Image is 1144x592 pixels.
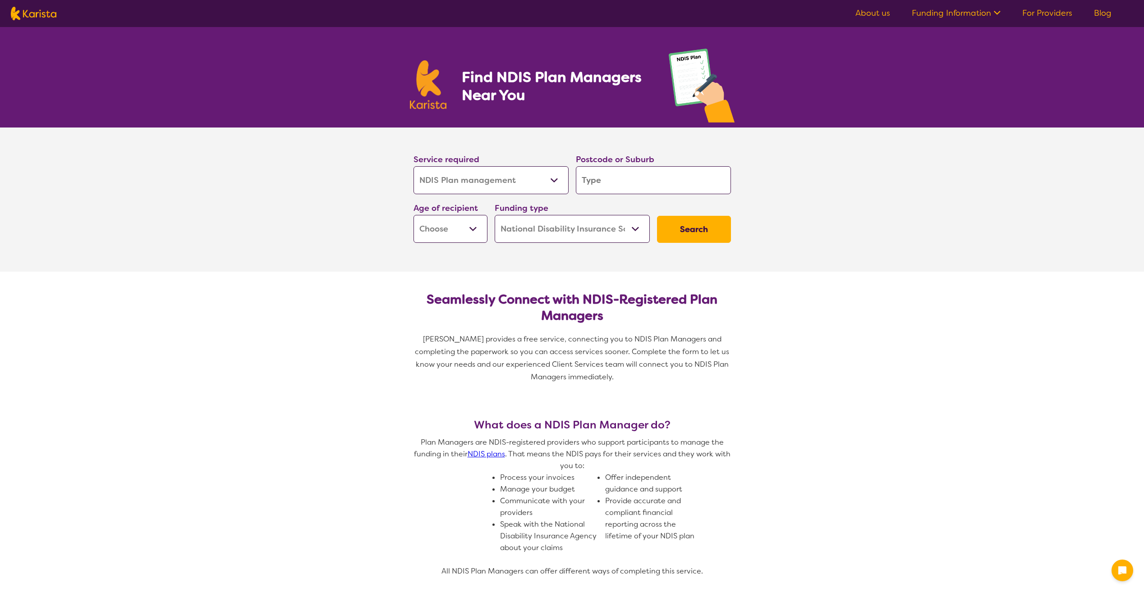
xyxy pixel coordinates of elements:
a: About us [855,8,890,18]
li: Process your invoices [500,472,598,483]
li: Offer independent guidance and support [605,472,703,495]
img: Karista logo [11,7,56,20]
li: Manage your budget [500,483,598,495]
a: For Providers [1022,8,1072,18]
button: Search [657,216,731,243]
img: plan-management [669,49,735,128]
a: Blog [1094,8,1112,18]
li: Speak with the National Disability Insurance Agency about your claims [500,519,598,554]
h1: Find NDIS Plan Managers Near You [462,68,650,104]
img: Karista logo [410,60,447,109]
h2: Seamlessly Connect with NDIS-Registered Plan Managers [421,291,724,324]
li: Provide accurate and compliant financial reporting across the lifetime of your NDIS plan [605,495,703,542]
p: All NDIS Plan Managers can offer different ways of completing this service. [410,565,735,577]
label: Postcode or Suburb [576,154,654,165]
input: Type [576,166,731,194]
label: Funding type [495,203,548,214]
a: Funding Information [912,8,1001,18]
label: Age of recipient [413,203,478,214]
span: [PERSON_NAME] provides a free service, connecting you to NDIS Plan Managers and completing the pa... [415,334,731,382]
li: Communicate with your providers [500,495,598,519]
h3: What does a NDIS Plan Manager do? [410,419,735,431]
a: NDIS plans [468,449,505,459]
label: Service required [413,154,479,165]
p: Plan Managers are NDIS-registered providers who support participants to manage the funding in the... [410,437,735,472]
